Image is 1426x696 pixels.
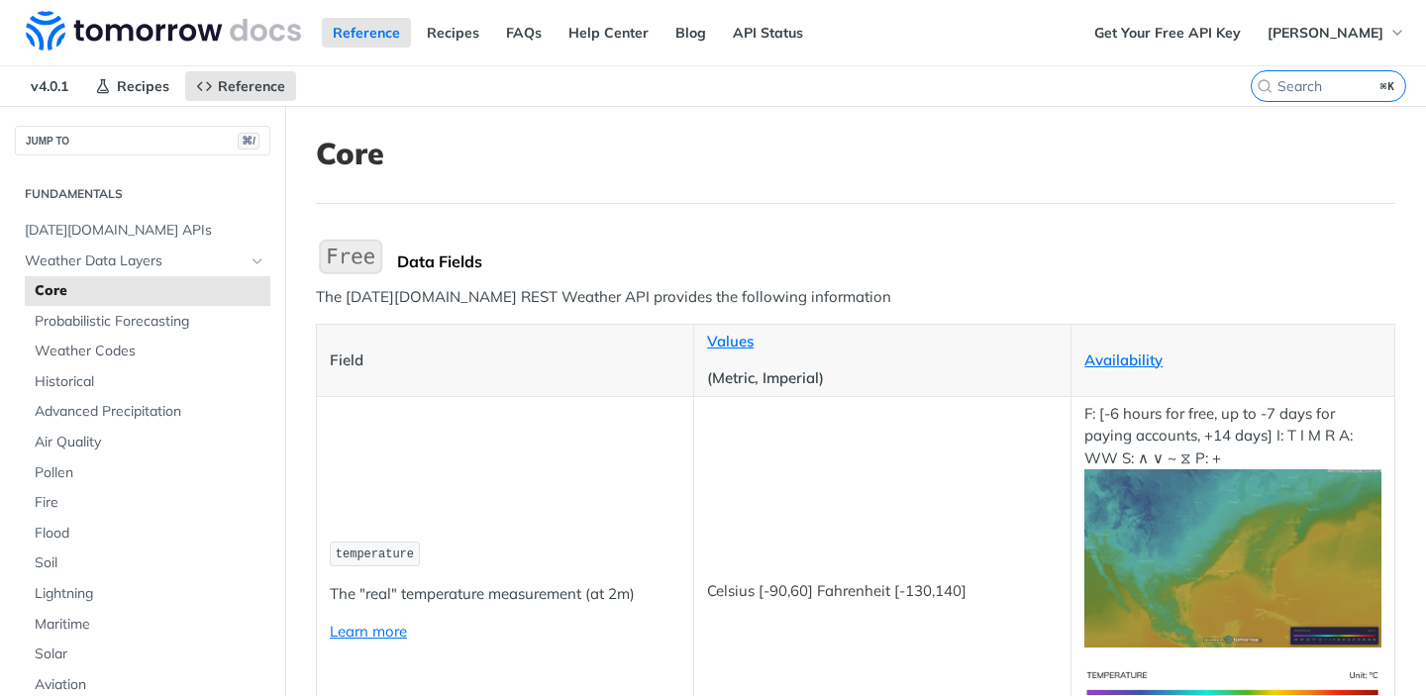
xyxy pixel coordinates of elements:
[35,553,265,573] span: Soil
[35,402,265,422] span: Advanced Precipitation
[558,18,660,48] a: Help Center
[1084,350,1163,369] a: Availability
[1084,547,1381,566] span: Expand image
[336,547,414,561] span: temperature
[15,247,270,276] a: Weather Data LayersHide subpages for Weather Data Layers
[35,312,265,332] span: Probabilistic Forecasting
[218,77,285,95] span: Reference
[664,18,717,48] a: Blog
[35,342,265,361] span: Weather Codes
[316,136,1395,171] h1: Core
[1257,78,1273,94] svg: Search
[35,645,265,664] span: Solar
[35,493,265,513] span: Fire
[707,580,1058,603] p: Celsius [-90,60] Fahrenheit [-130,140]
[1084,403,1381,647] p: F: [-6 hours for free, up to -7 days for paying accounts, +14 days] I: T I M R A: WW S: ∧ ∨ ~ ⧖ P: +
[25,367,270,397] a: Historical
[250,253,265,269] button: Hide subpages for Weather Data Layers
[707,367,1058,390] p: (Metric, Imperial)
[416,18,490,48] a: Recipes
[722,18,814,48] a: API Status
[1268,24,1383,42] span: [PERSON_NAME]
[330,583,680,606] p: The "real" temperature measurement (at 2m)
[707,332,754,350] a: Values
[15,216,270,246] a: [DATE][DOMAIN_NAME] APIs
[15,185,270,203] h2: Fundamentals
[35,433,265,452] span: Air Quality
[1083,18,1252,48] a: Get Your Free API Key
[316,286,1395,309] p: The [DATE][DOMAIN_NAME] REST Weather API provides the following information
[35,372,265,392] span: Historical
[1375,76,1400,96] kbd: ⌘K
[20,71,79,101] span: v4.0.1
[25,610,270,640] a: Maritime
[25,579,270,609] a: Lightning
[35,524,265,544] span: Flood
[26,11,301,50] img: Tomorrow.io Weather API Docs
[322,18,411,48] a: Reference
[397,251,1395,271] div: Data Fields
[330,622,407,641] a: Learn more
[25,221,265,241] span: [DATE][DOMAIN_NAME] APIs
[25,548,270,578] a: Soil
[25,488,270,518] a: Fire
[495,18,553,48] a: FAQs
[25,428,270,457] a: Air Quality
[25,519,270,548] a: Flood
[35,584,265,604] span: Lightning
[25,458,270,488] a: Pollen
[15,126,270,155] button: JUMP TO⌘/
[238,133,259,149] span: ⌘/
[185,71,296,101] a: Reference
[25,251,245,271] span: Weather Data Layers
[25,276,270,306] a: Core
[117,77,169,95] span: Recipes
[25,337,270,366] a: Weather Codes
[35,675,265,695] span: Aviation
[25,397,270,427] a: Advanced Precipitation
[84,71,180,101] a: Recipes
[330,349,680,372] p: Field
[35,615,265,635] span: Maritime
[35,281,265,301] span: Core
[1257,18,1416,48] button: [PERSON_NAME]
[35,463,265,483] span: Pollen
[25,640,270,669] a: Solar
[25,307,270,337] a: Probabilistic Forecasting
